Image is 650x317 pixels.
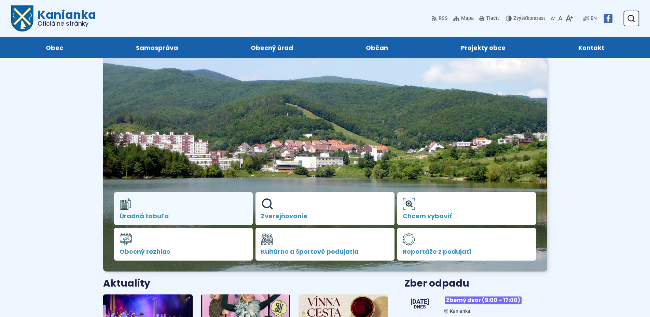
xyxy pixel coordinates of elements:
[445,296,522,304] span: Zberný dvor (9:00 – 17:00)
[397,228,536,261] a: Reportáže z podujatí
[366,37,388,58] span: Občan
[564,11,575,26] button: Zväčšiť veľkosť písma
[452,11,475,26] a: Mapa
[439,14,448,23] span: RSS
[11,5,96,31] a: Logo Kanianka, prejsť na domovskú stránku.
[549,11,557,26] button: Zmenšiť veľkosť písma
[591,14,597,23] span: EN
[513,15,527,21] span: Zvýšiť
[404,294,547,314] a: Zberný dvor (9:00 – 17:00) Kanianka [DATE] Dnes
[120,213,248,220] span: Úradná tabuľa
[11,5,33,31] img: Prejsť na domovskú stránku
[403,248,531,255] span: Reportáže z podujatí
[549,37,634,58] a: Kontakt
[589,14,598,23] a: EN
[461,37,506,58] span: Projekty obce
[255,228,395,261] a: Kultúrne a športové podujatia
[578,37,604,58] span: Kontakt
[46,37,63,58] span: Obec
[114,192,253,225] a: Úradná tabuľa
[431,37,535,58] a: Projekty obce
[403,213,531,220] span: Chcem vybaviť
[461,14,474,23] span: Mapa
[114,228,253,261] a: Obecný rozhlas
[255,192,395,225] a: Zverejňovanie
[221,37,323,58] a: Obecný úrad
[251,37,293,58] span: Obecný úrad
[107,37,208,58] a: Samospráva
[397,192,536,225] a: Chcem vybaviť
[261,248,389,255] span: Kultúrne a športové podujatia
[120,248,248,255] span: Obecný rozhlas
[486,16,499,22] span: Tlačiť
[557,11,564,26] button: Nastaviť pôvodnú veľkosť písma
[33,9,96,27] h1: Kanianka
[16,37,93,58] a: Obec
[432,11,449,26] a: RSS
[336,37,418,58] a: Občan
[450,308,470,314] span: Kanianka
[404,278,547,289] h3: Zber odpadu
[103,278,150,289] h3: Aktuality
[478,11,500,26] button: Tlačiť
[411,305,429,309] span: Dnes
[513,16,545,22] span: kontrast
[411,299,429,305] span: [DATE]
[506,11,547,26] button: Zvýšiťkontrast
[604,14,612,23] img: Prejsť na Facebook stránku
[136,37,178,58] span: Samospráva
[261,213,389,220] span: Zverejňovanie
[38,21,96,27] span: Oficiálne stránky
